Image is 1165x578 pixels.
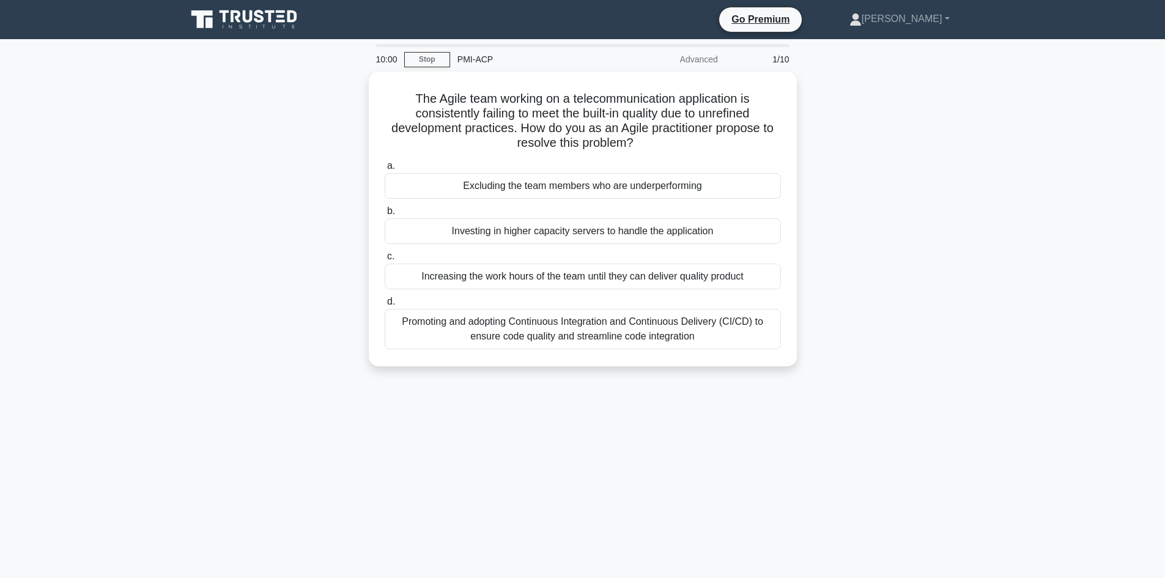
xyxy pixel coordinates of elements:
[725,47,797,72] div: 1/10
[385,264,781,289] div: Increasing the work hours of the team until they can deliver quality product
[820,7,979,31] a: [PERSON_NAME]
[618,47,725,72] div: Advanced
[385,173,781,199] div: Excluding the team members who are underperforming
[387,206,395,216] span: b.
[387,296,395,306] span: d.
[387,160,395,171] span: a.
[383,91,782,151] h5: The Agile team working on a telecommunication application is consistently failing to meet the bui...
[387,251,394,261] span: c.
[724,12,797,27] a: Go Premium
[369,47,404,72] div: 10:00
[404,52,450,67] a: Stop
[385,309,781,349] div: Promoting and adopting Continuous Integration and Continuous Delivery (CI/CD) to ensure code qual...
[385,218,781,244] div: Investing in higher capacity servers to handle the application
[450,47,618,72] div: PMI-ACP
